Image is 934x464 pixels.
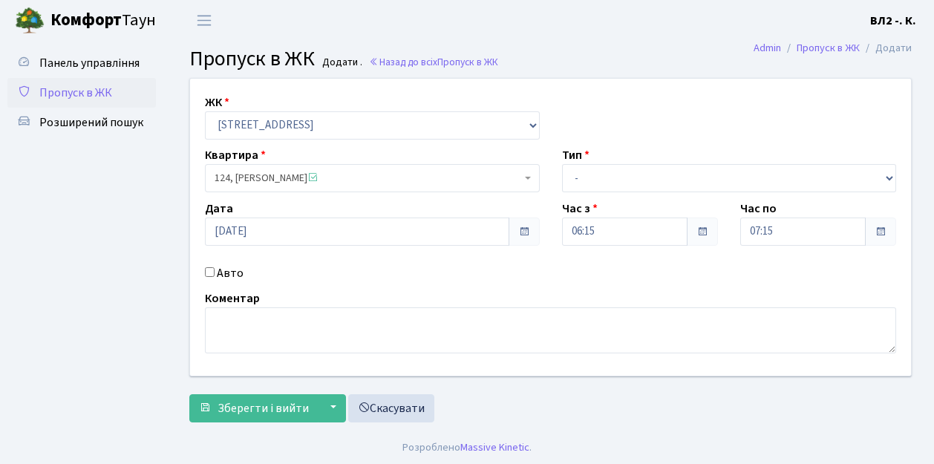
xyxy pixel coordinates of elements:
[797,40,860,56] a: Пропуск в ЖК
[15,6,45,36] img: logo.png
[50,8,156,33] span: Таун
[50,8,122,32] b: Комфорт
[7,108,156,137] a: Розширений пошук
[754,40,781,56] a: Admin
[870,13,916,29] b: ВЛ2 -. К.
[460,440,529,455] a: Massive Kinetic
[740,200,777,218] label: Час по
[189,44,315,73] span: Пропуск в ЖК
[319,56,362,69] small: Додати .
[215,171,521,186] span: 124, Денисенко Людмила Володимирівна <span class='la la-check-square text-success'></span>
[205,146,266,164] label: Квартира
[870,12,916,30] a: ВЛ2 -. К.
[7,78,156,108] a: Пропуск в ЖК
[39,114,143,131] span: Розширений пошук
[348,394,434,422] a: Скасувати
[7,48,156,78] a: Панель управління
[402,440,532,456] div: Розроблено .
[218,400,309,416] span: Зберегти і вийти
[189,394,319,422] button: Зберегти і вийти
[369,55,498,69] a: Назад до всіхПропуск в ЖК
[562,200,598,218] label: Час з
[562,146,590,164] label: Тип
[205,94,229,111] label: ЖК
[205,200,233,218] label: Дата
[205,290,260,307] label: Коментар
[39,55,140,71] span: Панель управління
[437,55,498,69] span: Пропуск в ЖК
[860,40,912,56] li: Додати
[186,8,223,33] button: Переключити навігацію
[217,264,244,282] label: Авто
[731,33,934,64] nav: breadcrumb
[39,85,112,101] span: Пропуск в ЖК
[205,164,540,192] span: 124, Денисенко Людмила Володимирівна <span class='la la-check-square text-success'></span>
